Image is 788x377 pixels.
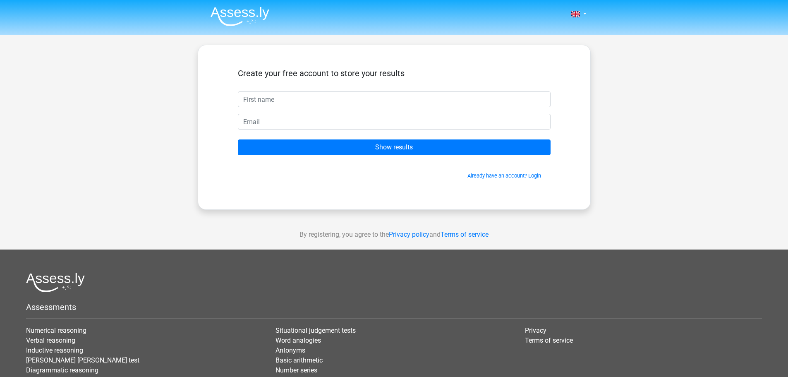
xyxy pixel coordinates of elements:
[26,366,98,374] a: Diagrammatic reasoning
[441,231,489,238] a: Terms of service
[275,366,317,374] a: Number series
[275,356,323,364] a: Basic arithmetic
[26,327,86,334] a: Numerical reasoning
[26,273,85,292] img: Assessly logo
[525,327,546,334] a: Privacy
[525,336,573,344] a: Terms of service
[238,68,551,78] h5: Create your free account to store your results
[26,336,75,344] a: Verbal reasoning
[211,7,269,26] img: Assessly
[467,173,541,179] a: Already have an account? Login
[275,336,321,344] a: Word analogies
[26,346,83,354] a: Inductive reasoning
[26,302,762,312] h5: Assessments
[238,91,551,107] input: First name
[275,327,356,334] a: Situational judgement tests
[389,231,429,238] a: Privacy policy
[238,139,551,155] input: Show results
[275,346,305,354] a: Antonyms
[26,356,139,364] a: [PERSON_NAME] [PERSON_NAME] test
[238,114,551,130] input: Email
